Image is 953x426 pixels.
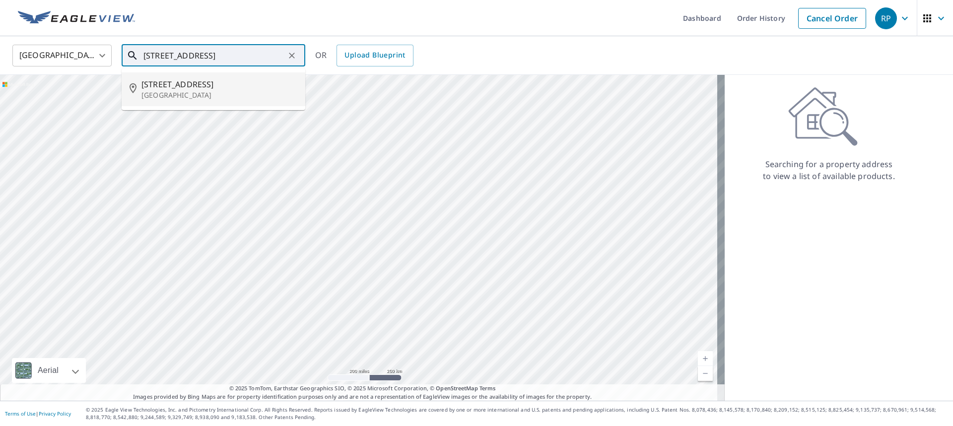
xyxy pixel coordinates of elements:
[229,384,496,393] span: © 2025 TomTom, Earthstar Geographics SIO, © 2025 Microsoft Corporation, ©
[337,45,413,66] a: Upload Blueprint
[436,384,477,392] a: OpenStreetMap
[698,366,713,381] a: Current Level 5, Zoom Out
[12,42,112,69] div: [GEOGRAPHIC_DATA]
[35,358,62,383] div: Aerial
[698,351,713,366] a: Current Level 5, Zoom In
[143,42,285,69] input: Search by address or latitude-longitude
[344,49,405,61] span: Upload Blueprint
[875,7,897,29] div: RP
[12,358,86,383] div: Aerial
[5,411,71,417] p: |
[315,45,413,66] div: OR
[479,384,496,392] a: Terms
[141,90,297,100] p: [GEOGRAPHIC_DATA]
[762,158,895,182] p: Searching for a property address to view a list of available products.
[285,49,299,62] button: Clear
[39,410,71,417] a: Privacy Policy
[86,406,948,421] p: © 2025 Eagle View Technologies, Inc. and Pictometry International Corp. All Rights Reserved. Repo...
[18,11,135,26] img: EV Logo
[798,8,866,29] a: Cancel Order
[5,410,36,417] a: Terms of Use
[141,78,297,90] span: [STREET_ADDRESS]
